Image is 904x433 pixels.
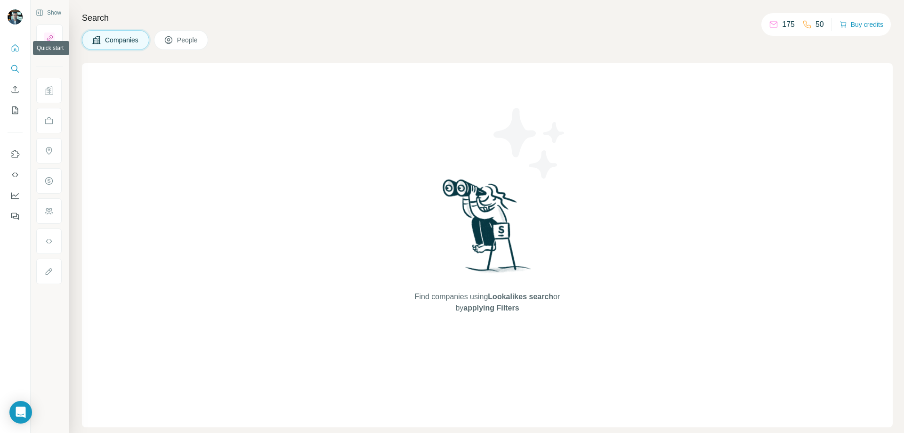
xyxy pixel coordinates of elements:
button: Enrich CSV [8,81,23,98]
span: applying Filters [463,304,519,312]
button: Search [8,60,23,77]
span: People [177,35,199,45]
button: Use Surfe API [8,166,23,183]
span: Lookalikes search [488,293,553,301]
button: Dashboard [8,187,23,204]
img: Surfe Illustration - Stars [487,101,572,186]
p: 50 [815,19,824,30]
div: Open Intercom Messenger [9,401,32,424]
h4: Search [82,11,893,25]
button: My lists [8,102,23,119]
button: Feedback [8,208,23,225]
img: Avatar [8,9,23,25]
span: Find companies using or by [412,291,563,314]
button: Show [29,6,68,20]
p: 175 [782,19,795,30]
button: Use Surfe on LinkedIn [8,146,23,163]
button: Quick start [8,40,23,57]
span: Companies [105,35,139,45]
button: Buy credits [839,18,883,31]
img: Surfe Illustration - Woman searching with binoculars [438,177,536,282]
